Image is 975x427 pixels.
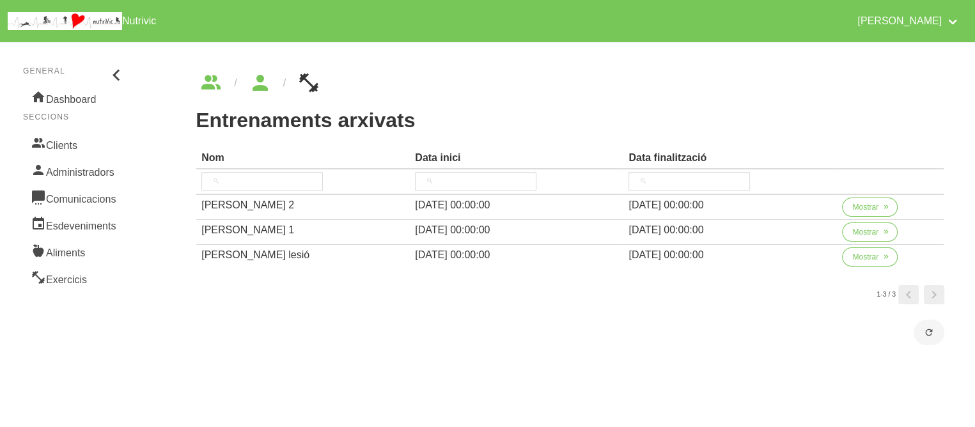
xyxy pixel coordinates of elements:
div: [DATE] 00:00:00 [415,222,618,238]
img: company_logo [8,12,122,30]
p: General [23,65,127,77]
div: [DATE] 00:00:00 [415,247,618,263]
a: Page 0. [898,285,919,304]
p: Seccions [23,111,127,123]
button: Mostrar [842,198,898,217]
div: Nom [201,150,405,166]
div: [PERSON_NAME] 2 [201,198,405,213]
a: Aliments [23,238,127,265]
a: Exercicis [23,265,127,291]
button: Mostrar [842,247,898,267]
button: Mostrar [842,222,898,242]
a: Dashboard [23,84,127,111]
div: [DATE] 00:00:00 [628,222,832,238]
a: Comunicacions [23,184,127,211]
div: [PERSON_NAME] lesió [201,247,405,263]
div: [PERSON_NAME] 1 [201,222,405,238]
nav: breadcrumbs [196,73,944,93]
a: Clients [23,130,127,157]
a: Mostrar [842,198,898,222]
span: Mostrar [852,251,878,263]
a: Administradors [23,157,127,184]
div: [DATE] 00:00:00 [415,198,618,213]
small: 1-3 / 3 [877,290,896,300]
div: Data inici [415,150,618,166]
span: Mostrar [852,201,878,213]
a: Page 2. [924,285,944,304]
a: Mostrar [842,222,898,247]
div: Data finalització [628,150,832,166]
div: [DATE] 00:00:00 [628,198,832,213]
h1: Entrenaments arxivats [196,109,944,132]
a: [PERSON_NAME] [850,5,967,37]
a: Esdeveniments [23,211,127,238]
span: Mostrar [852,226,878,238]
a: Mostrar [842,247,898,272]
div: [DATE] 00:00:00 [628,247,832,263]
